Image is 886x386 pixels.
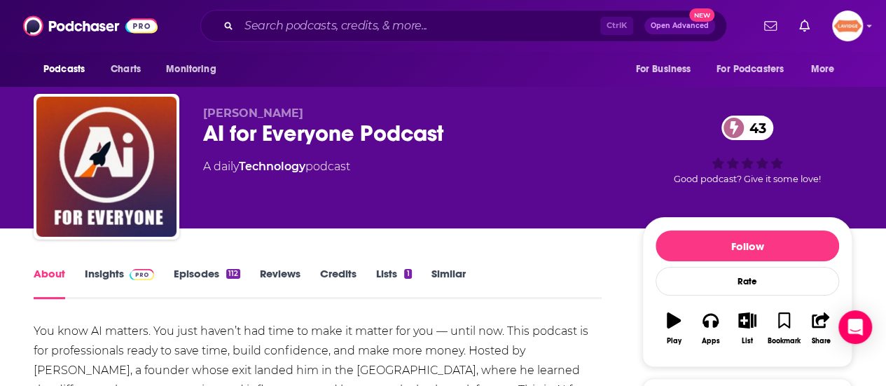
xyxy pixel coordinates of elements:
a: 43 [721,116,773,140]
button: Follow [656,230,839,261]
button: Bookmark [766,303,802,354]
img: Podchaser Pro [130,269,154,280]
button: Apps [692,303,728,354]
div: Search podcasts, credits, & more... [200,10,727,42]
div: Apps [702,337,720,345]
span: Ctrl K [600,17,633,35]
button: open menu [707,56,804,83]
a: InsightsPodchaser Pro [85,267,154,299]
span: [PERSON_NAME] [203,106,303,120]
button: open menu [625,56,708,83]
a: Technology [239,160,305,173]
a: Charts [102,56,149,83]
span: For Podcasters [717,60,784,79]
span: More [811,60,835,79]
button: Open AdvancedNew [644,18,715,34]
a: Episodes112 [174,267,240,299]
a: Show notifications dropdown [794,14,815,38]
div: Share [811,337,830,345]
a: Credits [320,267,357,299]
button: open menu [34,56,103,83]
img: User Profile [832,11,863,41]
a: Reviews [260,267,300,299]
button: Share [803,303,839,354]
a: Lists1 [376,267,411,299]
a: Show notifications dropdown [759,14,782,38]
div: List [742,337,753,345]
button: Show profile menu [832,11,863,41]
span: For Business [635,60,691,79]
img: Podchaser - Follow, Share and Rate Podcasts [23,13,158,39]
img: AI for Everyone Podcast [36,97,176,237]
div: A daily podcast [203,158,350,175]
div: 1 [404,269,411,279]
button: open menu [156,56,234,83]
span: Podcasts [43,60,85,79]
span: Logged in as brookesanches [832,11,863,41]
button: open menu [801,56,852,83]
span: New [689,8,714,22]
span: Good podcast? Give it some love! [674,174,821,184]
a: About [34,267,65,299]
span: Open Advanced [651,22,709,29]
div: Bookmark [768,337,801,345]
div: Play [667,337,681,345]
a: Similar [431,267,466,299]
span: 43 [735,116,773,140]
span: Charts [111,60,141,79]
div: Rate [656,267,839,296]
span: Monitoring [166,60,216,79]
div: 43Good podcast? Give it some love! [642,106,852,193]
div: Open Intercom Messenger [838,310,872,344]
button: List [729,303,766,354]
button: Play [656,303,692,354]
input: Search podcasts, credits, & more... [239,15,600,37]
div: 112 [226,269,240,279]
